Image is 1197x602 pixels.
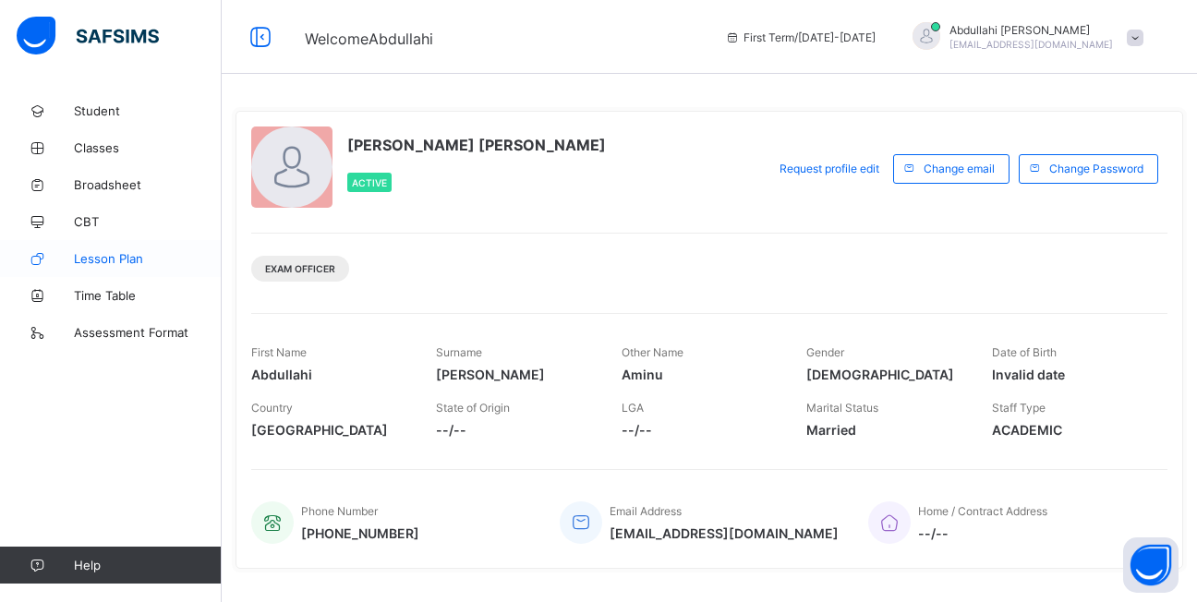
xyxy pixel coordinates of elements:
span: Invalid date [992,367,1149,382]
span: CBT [74,214,222,229]
img: safsims [17,17,159,55]
button: Open asap [1123,537,1179,593]
span: Lesson Plan [74,251,222,266]
span: Surname [436,345,482,359]
span: Other Name [622,345,683,359]
span: --/-- [436,422,593,438]
span: Broadsheet [74,177,222,192]
span: [EMAIL_ADDRESS][DOMAIN_NAME] [610,525,839,541]
span: Staff Type [992,401,1046,415]
span: [GEOGRAPHIC_DATA] [251,422,408,438]
span: Abdullahi [PERSON_NAME] [949,23,1113,37]
span: [PERSON_NAME] [PERSON_NAME] [347,136,606,154]
span: [PHONE_NUMBER] [301,525,419,541]
span: Student [74,103,222,118]
span: Welcome Abdullahi [305,30,433,48]
span: Abdullahi [251,367,408,382]
span: [DEMOGRAPHIC_DATA] [806,367,963,382]
span: --/-- [622,422,779,438]
span: Country [251,401,293,415]
span: First Name [251,345,307,359]
span: [PERSON_NAME] [436,367,593,382]
span: session/term information [725,30,876,44]
span: Gender [806,345,844,359]
span: Time Table [74,288,222,303]
span: Email Address [610,504,682,518]
span: LGA [622,401,644,415]
span: Active [352,177,387,188]
span: Assessment Format [74,325,222,340]
div: AbdullahiHassan [894,22,1153,53]
span: Phone Number [301,504,378,518]
span: Help [74,558,221,572]
span: Classes [74,140,222,155]
span: Date of Birth [992,345,1057,359]
span: Exam Officer [265,263,335,274]
span: State of Origin [436,401,510,415]
span: Request profile edit [780,162,879,175]
span: Marital Status [806,401,878,415]
span: --/-- [918,525,1047,541]
span: [EMAIL_ADDRESS][DOMAIN_NAME] [949,39,1113,50]
span: Aminu [622,367,779,382]
span: Married [806,422,963,438]
span: Change email [924,162,995,175]
span: Change Password [1049,162,1143,175]
span: ACADEMIC [992,422,1149,438]
span: Home / Contract Address [918,504,1047,518]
